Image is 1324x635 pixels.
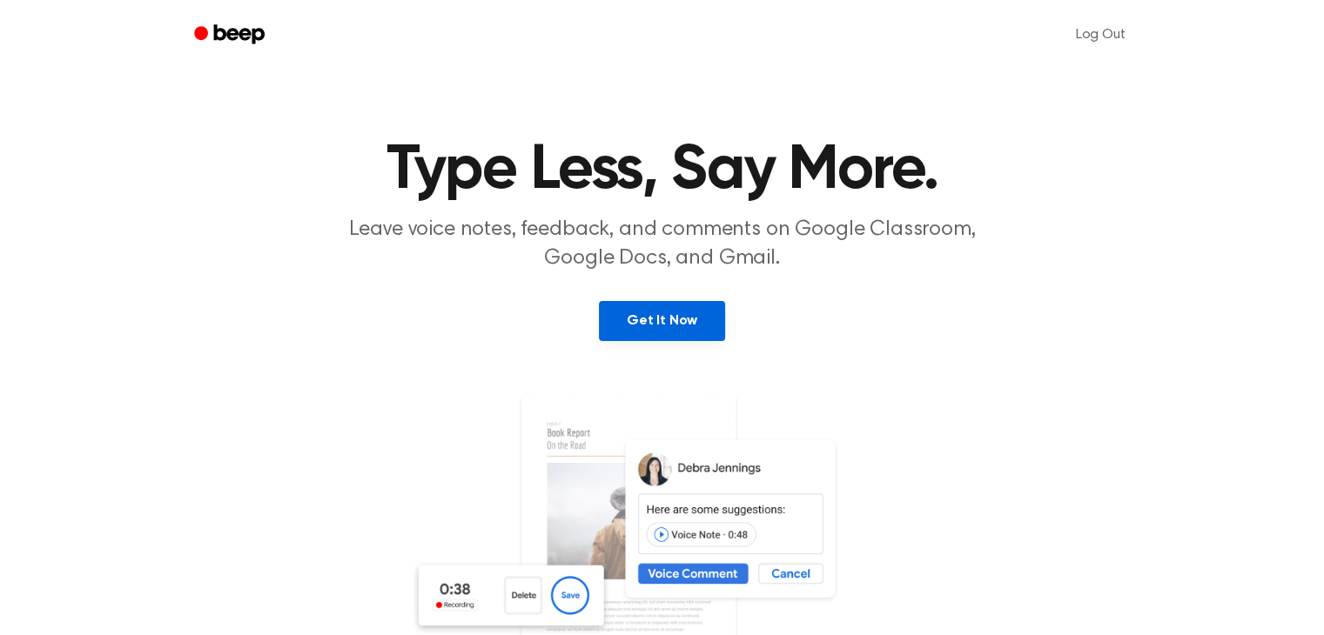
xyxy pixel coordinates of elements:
[599,301,725,341] a: Get It Now
[328,216,997,273] p: Leave voice notes, feedback, and comments on Google Classroom, Google Docs, and Gmail.
[217,139,1108,202] h1: Type Less, Say More.
[1059,14,1143,56] a: Log Out
[182,18,280,52] a: Beep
